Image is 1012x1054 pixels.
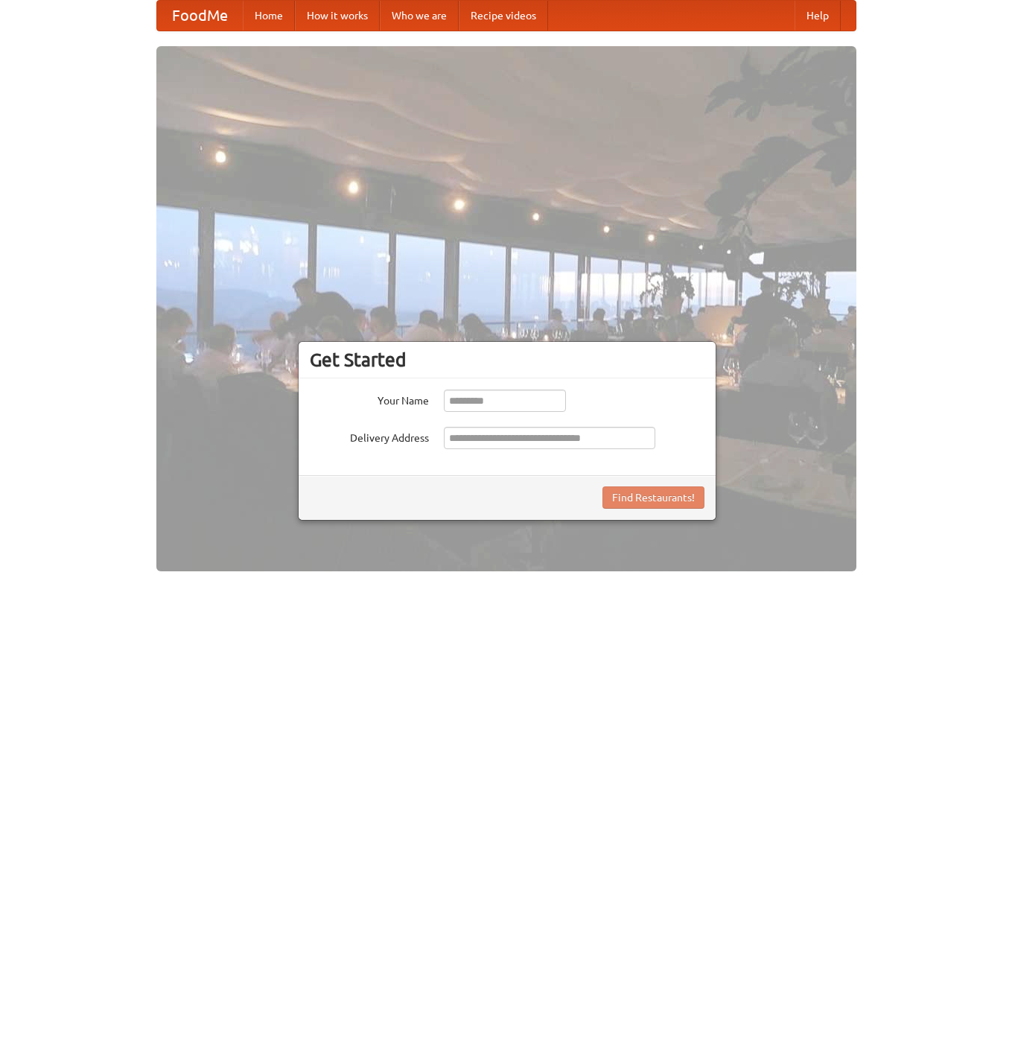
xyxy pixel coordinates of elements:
[243,1,295,31] a: Home
[157,1,243,31] a: FoodMe
[380,1,459,31] a: Who we are
[310,427,429,445] label: Delivery Address
[795,1,841,31] a: Help
[602,486,704,509] button: Find Restaurants!
[310,349,704,371] h3: Get Started
[295,1,380,31] a: How it works
[459,1,548,31] a: Recipe videos
[310,390,429,408] label: Your Name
